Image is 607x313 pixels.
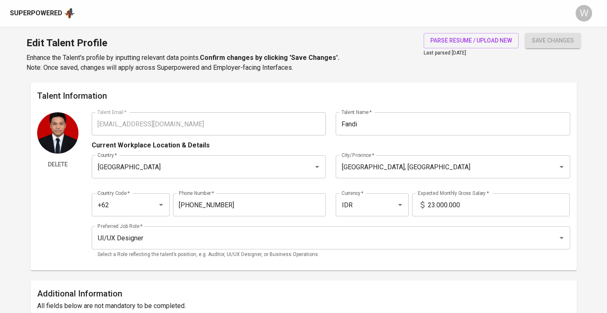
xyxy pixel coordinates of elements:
[576,5,592,21] div: W
[92,140,210,150] p: Current Workplace Location & Details
[424,33,519,48] button: parse resume / upload new
[556,161,567,173] button: Open
[37,300,570,312] h6: All fields below are not mandatory to be completed.
[155,199,167,211] button: Open
[37,157,78,172] button: Delete
[97,251,564,259] p: Select a Role reflecting the talent’s position, e.g. Auditor, UI/UX Designer, or Business Operati...
[311,161,323,173] button: Open
[64,7,75,19] img: app logo
[10,9,62,18] div: Superpowered
[430,36,512,46] span: parse resume / upload new
[40,159,75,170] span: Delete
[37,112,78,154] img: Talent Profile Picture
[200,54,339,62] b: Confirm changes by clicking 'Save Changes'.
[26,33,339,53] h1: Edit Talent Profile
[532,36,574,46] span: save changes
[424,50,466,56] span: Last parsed [DATE]
[525,33,581,48] button: save changes
[26,53,339,73] p: Enhance the Talent's profile by inputting relevant data points. Note: Once saved, changes will ap...
[37,89,570,102] h6: Talent Information
[394,199,406,211] button: Open
[10,7,75,19] a: Superpoweredapp logo
[37,287,570,300] h6: Additional Information
[556,232,567,244] button: Open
